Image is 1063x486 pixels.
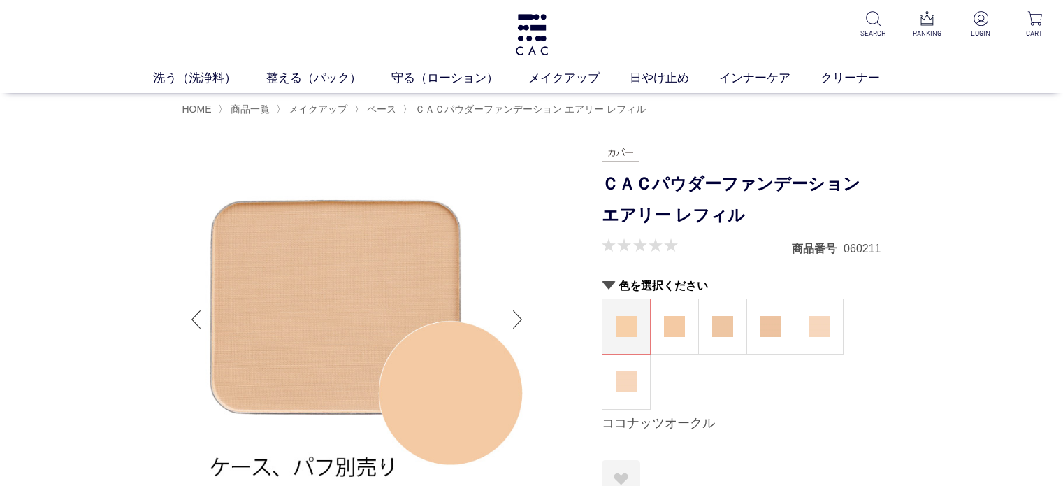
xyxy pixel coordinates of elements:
a: メイクアップ [528,69,630,87]
p: SEARCH [856,28,890,38]
dl: ココナッツオークル [602,299,651,355]
img: logo [514,14,550,55]
a: ピーチアイボリー [795,299,843,354]
a: マカダミアオークル [651,299,698,354]
a: RANKING [910,11,944,38]
p: LOGIN [964,28,998,38]
img: アーモンドオークル [760,316,781,337]
dt: 商品番号 [792,241,844,256]
span: メイクアップ [289,103,347,115]
div: ココナッツオークル [602,415,881,432]
a: メイクアップ [286,103,347,115]
li: 〉 [218,103,273,116]
a: CART [1018,11,1052,38]
a: 整える（パック） [266,69,391,87]
a: 商品一覧 [228,103,270,115]
img: カバー [602,145,639,162]
a: クリーナー [820,69,910,87]
a: SEARCH [856,11,890,38]
a: HOME [182,103,212,115]
h1: ＣＡＣパウダーファンデーション エアリー レフィル [602,169,881,231]
h2: 色を選択ください [602,278,881,293]
span: 商品一覧 [231,103,270,115]
dl: ピーチアイボリー [795,299,844,355]
img: ピーチアイボリー [809,316,830,337]
li: 〉 [276,103,351,116]
div: Next slide [504,292,532,348]
a: LOGIN [964,11,998,38]
a: 日やけ止め [630,69,719,87]
div: Previous slide [182,292,210,348]
a: インナーケア [719,69,820,87]
a: ピーチベージュ [602,355,650,409]
li: 〉 [403,103,649,116]
dd: 060211 [844,241,881,256]
img: ココナッツオークル [616,316,637,337]
dl: ヘーゼルオークル [698,299,747,355]
dl: ピーチベージュ [602,354,651,410]
a: ヘーゼルオークル [699,299,746,354]
a: ベース [364,103,396,115]
span: ＣＡＣパウダーファンデーション エアリー レフィル [415,103,646,115]
img: ヘーゼルオークル [712,316,733,337]
dl: アーモンドオークル [746,299,795,355]
p: RANKING [910,28,944,38]
li: 〉 [354,103,400,116]
dl: マカダミアオークル [650,299,699,355]
a: ＣＡＣパウダーファンデーション エアリー レフィル [412,103,646,115]
a: 洗う（洗浄料） [153,69,266,87]
img: ピーチベージュ [616,371,637,392]
span: ベース [367,103,396,115]
img: マカダミアオークル [664,316,685,337]
p: CART [1018,28,1052,38]
a: 守る（ローション） [391,69,528,87]
a: アーモンドオークル [747,299,795,354]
